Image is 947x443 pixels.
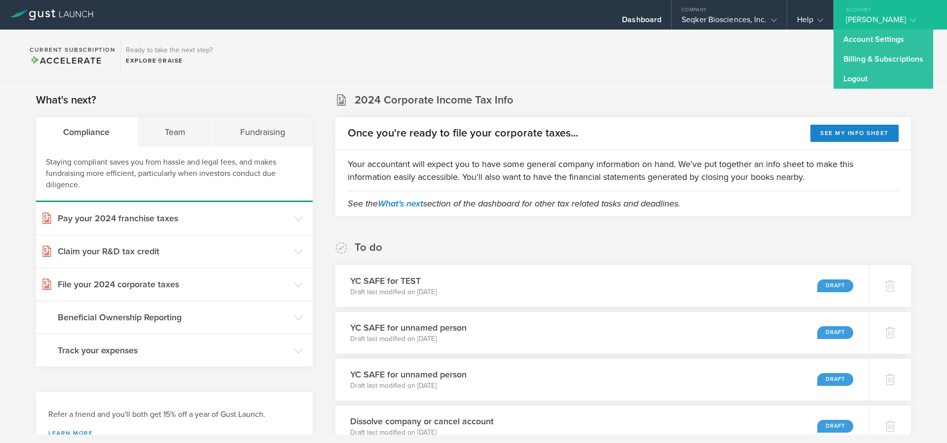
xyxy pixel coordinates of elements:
[138,117,214,147] div: Team
[846,15,930,30] div: [PERSON_NAME]
[817,279,853,292] div: Draft
[350,415,494,428] h3: Dissolve company or cancel account
[58,278,289,291] h3: File your 2024 corporate taxes
[350,368,467,381] h3: YC SAFE for unnamed person
[350,381,467,391] p: Draft last modified on [DATE]
[335,265,869,307] div: YC SAFE for TESTDraft last modified on [DATE]Draft
[378,198,423,209] a: What's next
[355,93,513,107] h2: 2024 Corporate Income Tax Info
[58,212,289,225] h3: Pay your 2024 franchise taxes
[797,15,823,30] div: Help
[120,39,218,70] div: Ready to take the next step?ExploreRaise
[30,47,115,53] h2: Current Subscription
[348,126,578,140] h2: Once you're ready to file your corporate taxes...
[58,245,289,258] h3: Claim your R&D tax credit
[126,47,213,54] h3: Ready to take the next step?
[355,240,382,255] h2: To do
[810,125,899,142] button: See my info sheet
[350,428,494,438] p: Draft last modified on [DATE]
[335,312,869,354] div: YC SAFE for unnamed personDraft last modified on [DATE]Draft
[48,430,300,436] a: Learn more
[36,93,96,107] h2: What's next?
[48,409,300,420] h3: Refer a friend and you'll both get 15% off a year of Gust Launch.
[350,287,437,297] p: Draft last modified on [DATE]
[126,56,213,65] div: Explore
[36,147,313,202] div: Staying compliant saves you from hassle and legal fees, and makes fundraising more efficient, par...
[350,274,437,287] h3: YC SAFE for TEST
[682,15,776,30] div: Seqker Biosciences, Inc.
[58,311,289,324] h3: Beneficial Ownership Reporting
[817,373,853,386] div: Draft
[350,334,467,344] p: Draft last modified on [DATE]
[622,15,661,30] div: Dashboard
[213,117,313,147] div: Fundraising
[58,344,289,357] h3: Track your expenses
[157,57,183,64] span: Raise
[348,158,899,183] p: Your accountant will expect you to have some general company information on hand. We've put toget...
[817,420,853,433] div: Draft
[335,359,869,401] div: YC SAFE for unnamed personDraft last modified on [DATE]Draft
[350,321,467,334] h3: YC SAFE for unnamed person
[36,117,138,147] div: Compliance
[348,198,680,209] em: See the section of the dashboard for other tax related tasks and deadlines.
[30,55,102,66] span: Accelerate
[817,326,853,339] div: Draft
